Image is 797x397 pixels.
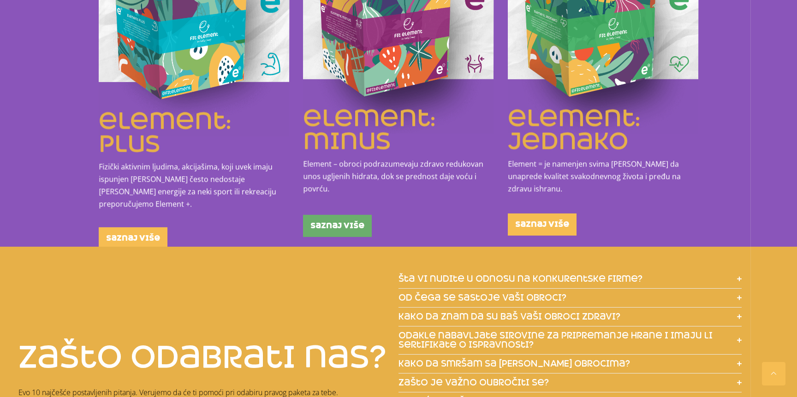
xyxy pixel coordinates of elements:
[398,378,549,387] span: zašto je važno oubročiti se?
[508,213,577,236] a: saznaj više
[310,222,364,230] span: saznaj više
[398,359,630,368] span: kako da smršam sa [PERSON_NAME] obrocima?
[398,274,642,284] span: šta vi nudite u odnosu na konkurentske firme?
[398,293,566,302] span: od čega se sastoje vaši obroci?
[303,158,494,195] p: Element – obroci podrazumevaju zdravo redukovan unos ugljenih hidrata, dok se prednost daje voću ...
[303,215,372,237] a: saznaj više
[515,221,569,228] span: saznaj više
[398,312,620,321] span: kako da znam da su baš vaši obroci zdravi?
[99,227,167,249] a: saznaj više
[508,103,640,156] a: element: jednako
[508,158,698,195] p: Element = je namenjen svima [PERSON_NAME] da unaprede kvalitet svakodnevnog života i pređu na zdr...
[303,103,436,156] a: element: minus
[18,343,398,373] h2: zašto odabrati nas?
[99,106,231,159] a: element: plus
[99,160,289,210] p: Fizički aktivnim ljudima, akcijašima, koji uvek imaju ispunjen [PERSON_NAME] često nedostaje [PER...
[106,235,160,242] span: saznaj više
[398,331,728,350] span: odakle nabavljate sirovine za pripremanje hrane i imaju li sertifikate o ispravnosti?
